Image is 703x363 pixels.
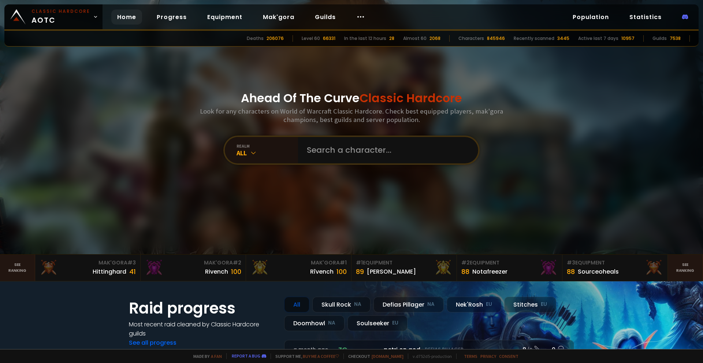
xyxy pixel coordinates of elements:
[129,267,136,277] div: 41
[343,353,403,359] span: Checkout
[356,259,452,267] div: Equipment
[129,338,176,347] a: See all progress
[284,297,309,312] div: All
[504,297,556,312] div: Stitches
[344,35,386,42] div: In the last 12 hours
[189,353,222,359] span: Made by
[457,255,562,281] a: #2Equipment88Notafreezer
[567,267,575,277] div: 88
[31,8,90,26] span: AOTC
[578,35,618,42] div: Active last 7 days
[670,35,681,42] div: 7538
[351,255,457,281] a: #1Equipment89[PERSON_NAME]
[472,267,507,276] div: Notafreezer
[464,353,477,359] a: Terms
[205,267,228,276] div: Rivench
[372,353,403,359] a: [DOMAIN_NAME]
[246,255,351,281] a: Mak'Gora#1Rîvench100
[141,255,246,281] a: Mak'Gora#2Rivench100
[487,35,505,42] div: 845946
[93,267,126,276] div: Hittinghard
[328,319,335,327] small: NA
[231,267,241,277] div: 100
[427,301,435,308] small: NA
[302,35,320,42] div: Level 60
[127,259,136,266] span: # 3
[284,340,574,359] a: a month agozgpetri on godDefias Pillager8 /90
[302,137,469,163] input: Search a character...
[392,319,398,327] small: EU
[429,35,440,42] div: 2068
[309,10,342,25] a: Guilds
[232,353,260,359] a: Report a bug
[354,301,361,308] small: NA
[356,267,364,277] div: 89
[237,143,298,149] div: realm
[35,255,141,281] a: Mak'Gora#3Hittinghard41
[271,353,339,359] span: Support me,
[247,35,264,42] div: Deaths
[624,10,667,25] a: Statistics
[237,149,298,157] div: All
[241,89,462,107] h1: Ahead Of The Curve
[668,255,703,281] a: Seeranking
[461,259,558,267] div: Equipment
[284,315,345,331] div: Doomhowl
[129,297,275,320] h1: Raid progress
[267,35,284,42] div: 206076
[652,35,667,42] div: Guilds
[323,35,335,42] div: 66331
[567,259,663,267] div: Equipment
[499,353,518,359] a: Consent
[373,297,444,312] div: Defias Pillager
[312,297,371,312] div: Skull Rock
[367,267,416,276] div: [PERSON_NAME]
[621,35,635,42] div: 10957
[461,259,470,266] span: # 2
[310,267,334,276] div: Rîvench
[389,35,394,42] div: 28
[4,4,103,29] a: Classic HardcoreAOTC
[201,10,248,25] a: Equipment
[458,35,484,42] div: Characters
[557,35,569,42] div: 3445
[461,267,469,277] div: 88
[197,107,506,124] h3: Look for any characters on World of Warcraft Classic Hardcore. Check best equipped players, mak'g...
[514,35,554,42] div: Recently scanned
[486,301,492,308] small: EU
[233,259,241,266] span: # 2
[145,259,241,267] div: Mak'Gora
[567,259,575,266] span: # 3
[403,35,427,42] div: Almost 60
[541,301,547,308] small: EU
[356,259,363,266] span: # 1
[129,320,275,338] h4: Most recent raid cleaned by Classic Hardcore guilds
[447,297,501,312] div: Nek'Rosh
[480,353,496,359] a: Privacy
[303,353,339,359] a: Buy me a coffee
[250,259,347,267] div: Mak'Gora
[408,353,452,359] span: v. d752d5 - production
[336,267,347,277] div: 100
[562,255,668,281] a: #3Equipment88Sourceoheals
[257,10,300,25] a: Mak'gora
[40,259,136,267] div: Mak'Gora
[360,90,462,106] span: Classic Hardcore
[567,10,615,25] a: Population
[111,10,142,25] a: Home
[578,267,619,276] div: Sourceoheals
[340,259,347,266] span: # 1
[211,353,222,359] a: a fan
[31,8,90,15] small: Classic Hardcore
[347,315,408,331] div: Soulseeker
[151,10,193,25] a: Progress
